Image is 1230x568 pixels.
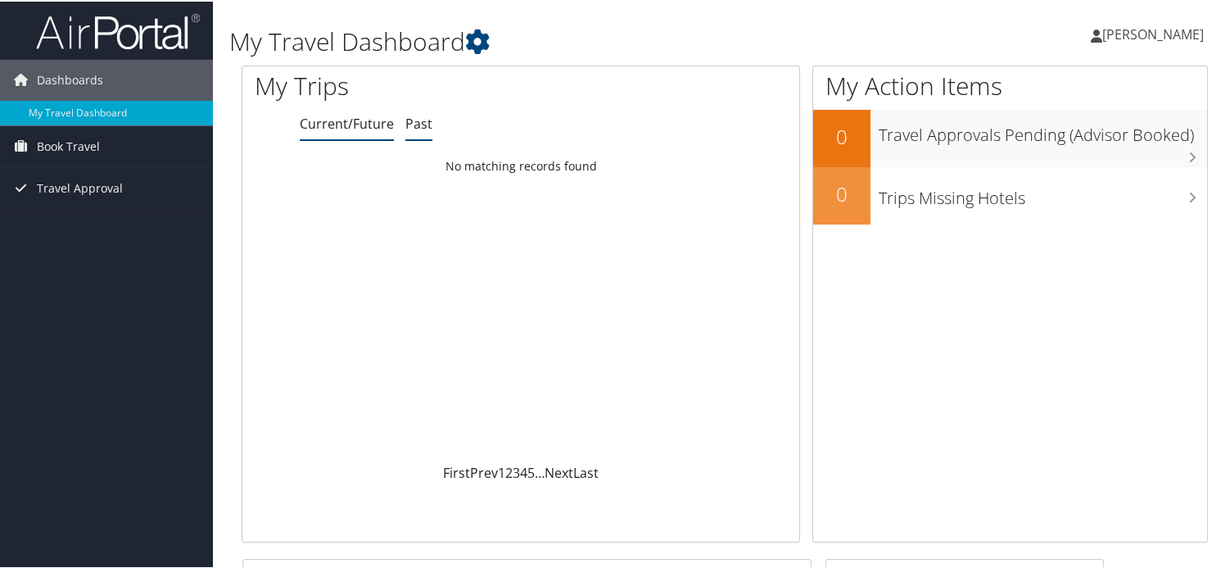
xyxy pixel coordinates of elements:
a: 0Trips Missing Hotels [813,166,1207,223]
a: Current/Future [300,113,394,131]
img: airportal-logo.png [36,11,200,49]
a: Prev [470,462,498,480]
a: 5 [527,462,535,480]
a: [PERSON_NAME] [1091,8,1220,57]
span: Travel Approval [37,166,123,207]
h1: My Travel Dashboard [229,23,890,57]
h3: Trips Missing Hotels [879,177,1207,208]
h2: 0 [813,179,870,207]
a: First [443,462,470,480]
span: Book Travel [37,125,100,166]
a: 1 [498,462,505,480]
td: No matching records found [242,150,799,179]
a: 3 [513,462,520,480]
a: 2 [505,462,513,480]
a: Next [545,462,573,480]
h1: My Trips [255,67,555,102]
h2: 0 [813,121,870,149]
a: 0Travel Approvals Pending (Advisor Booked) [813,108,1207,166]
h1: My Action Items [813,67,1207,102]
span: Dashboards [37,58,103,99]
a: 4 [520,462,527,480]
span: [PERSON_NAME] [1102,24,1204,42]
a: Past [405,113,432,131]
a: Last [573,462,599,480]
h3: Travel Approvals Pending (Advisor Booked) [879,114,1207,145]
span: … [535,462,545,480]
